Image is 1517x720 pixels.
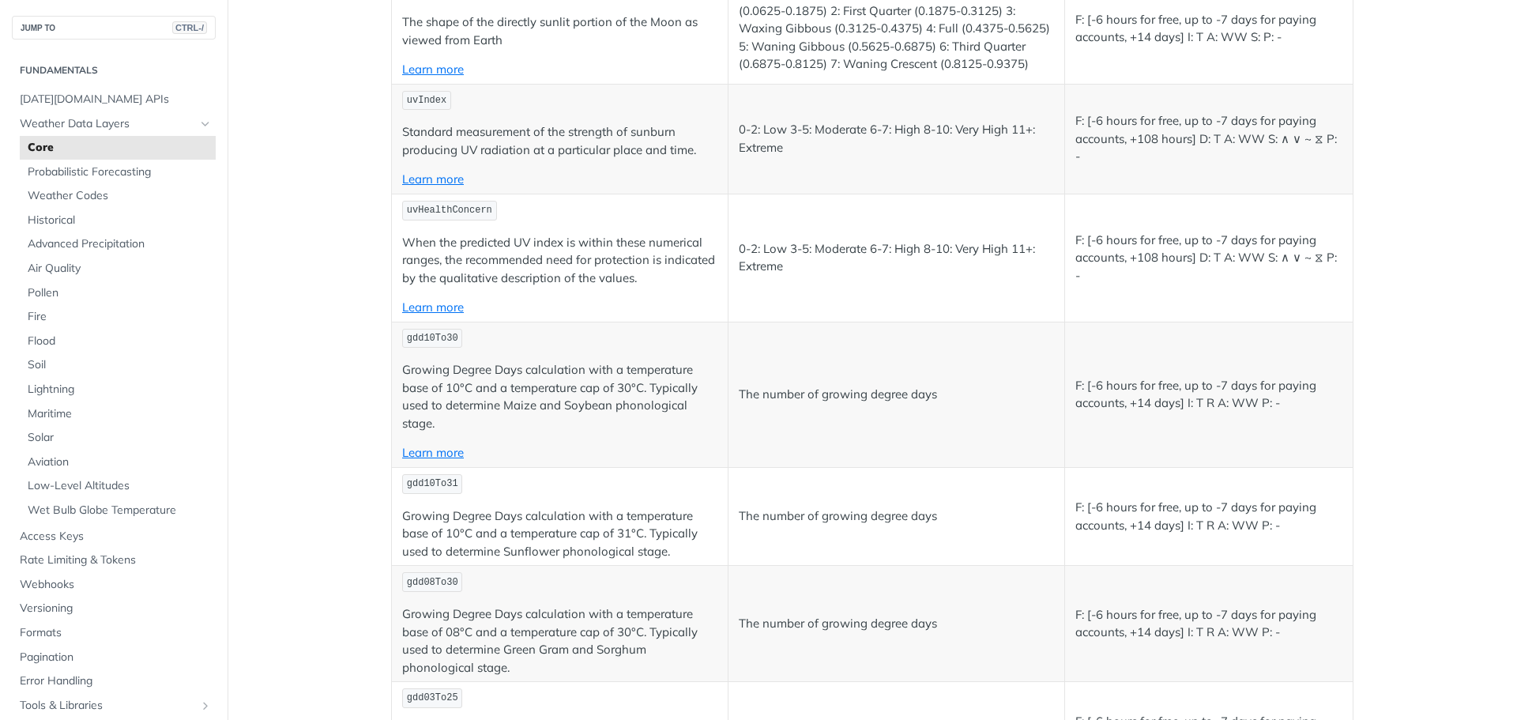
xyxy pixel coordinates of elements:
[739,615,1054,633] p: The number of growing degree days
[12,597,216,620] a: Versioning
[12,694,216,718] a: Tools & LibrariesShow subpages for Tools & Libraries
[20,529,212,545] span: Access Keys
[20,673,212,689] span: Error Handling
[739,240,1054,276] p: 0-2: Low 3-5: Moderate 6-7: High 8-10: Very High 11+: Extreme
[20,450,216,474] a: Aviation
[1075,11,1342,47] p: F: [-6 hours for free, up to -7 days for paying accounts, +14 days] I: T A: WW S: P: -
[20,257,216,281] a: Air Quality
[20,92,212,107] span: [DATE][DOMAIN_NAME] APIs
[28,406,212,422] span: Maritime
[12,573,216,597] a: Webhooks
[407,692,458,703] span: gdd03To25
[20,552,212,568] span: Rate Limiting & Tokens
[402,605,717,677] p: Growing Degree Days calculation with a temperature base of 08°C and a temperature cap of 30°C. Ty...
[402,507,717,561] p: Growing Degree Days calculation with a temperature base of 10°C and a temperature cap of 31°C. Ty...
[28,382,212,398] span: Lightning
[20,184,216,208] a: Weather Codes
[20,136,216,160] a: Core
[28,334,212,349] span: Flood
[12,621,216,645] a: Formats
[402,123,717,159] p: Standard measurement of the strength of sunburn producing UV radiation at a particular place and ...
[402,172,464,187] a: Learn more
[20,698,195,714] span: Tools & Libraries
[402,234,717,288] p: When the predicted UV index is within these numerical ranges, the recommended need for protection...
[20,601,212,616] span: Versioning
[28,188,212,204] span: Weather Codes
[739,121,1054,156] p: 0-2: Low 3-5: Moderate 6-7: High 8-10: Very High 11+: Extreme
[28,164,212,180] span: Probabilistic Forecasting
[12,16,216,40] button: JUMP TOCTRL-/
[1075,377,1342,413] p: F: [-6 hours for free, up to -7 days for paying accounts, +14 days] I: T R A: WW P: -
[20,281,216,305] a: Pollen
[199,118,212,130] button: Hide subpages for Weather Data Layers
[1075,112,1342,166] p: F: [-6 hours for free, up to -7 days for paying accounts, +108 hours] D: T A: WW S: ∧ ∨ ~ ⧖ P: -
[739,507,1054,526] p: The number of growing degree days
[28,236,212,252] span: Advanced Precipitation
[20,577,212,593] span: Webhooks
[20,402,216,426] a: Maritime
[12,669,216,693] a: Error Handling
[402,300,464,315] a: Learn more
[407,577,458,588] span: gdd08To30
[402,361,717,432] p: Growing Degree Days calculation with a temperature base of 10°C and a temperature cap of 30°C. Ty...
[407,205,492,216] span: uvHealthConcern
[407,478,458,489] span: gdd10To31
[20,116,195,132] span: Weather Data Layers
[407,333,458,344] span: gdd10To30
[28,285,212,301] span: Pollen
[20,378,216,401] a: Lightning
[28,140,212,156] span: Core
[1075,232,1342,285] p: F: [-6 hours for free, up to -7 days for paying accounts, +108 hours] D: T A: WW S: ∧ ∨ ~ ⧖ P: -
[12,525,216,548] a: Access Keys
[28,478,212,494] span: Low-Level Altitudes
[407,95,446,106] span: uvIndex
[12,646,216,669] a: Pagination
[20,330,216,353] a: Flood
[28,454,212,470] span: Aviation
[20,160,216,184] a: Probabilistic Forecasting
[20,209,216,232] a: Historical
[402,445,464,460] a: Learn more
[20,499,216,522] a: Wet Bulb Globe Temperature
[28,261,212,277] span: Air Quality
[20,426,216,450] a: Solar
[20,625,212,641] span: Formats
[20,474,216,498] a: Low-Level Altitudes
[28,309,212,325] span: Fire
[28,357,212,373] span: Soil
[402,62,464,77] a: Learn more
[12,88,216,111] a: [DATE][DOMAIN_NAME] APIs
[172,21,207,34] span: CTRL-/
[1075,606,1342,642] p: F: [-6 hours for free, up to -7 days for paying accounts, +14 days] I: T R A: WW P: -
[20,650,212,665] span: Pagination
[12,548,216,572] a: Rate Limiting & Tokens
[12,63,216,77] h2: Fundamentals
[20,305,216,329] a: Fire
[739,386,1054,404] p: The number of growing degree days
[1075,499,1342,534] p: F: [-6 hours for free, up to -7 days for paying accounts, +14 days] I: T R A: WW P: -
[28,430,212,446] span: Solar
[402,13,717,49] p: The shape of the directly sunlit portion of the Moon as viewed from Earth
[20,232,216,256] a: Advanced Precipitation
[28,503,212,518] span: Wet Bulb Globe Temperature
[28,213,212,228] span: Historical
[20,353,216,377] a: Soil
[12,112,216,136] a: Weather Data LayersHide subpages for Weather Data Layers
[199,699,212,712] button: Show subpages for Tools & Libraries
